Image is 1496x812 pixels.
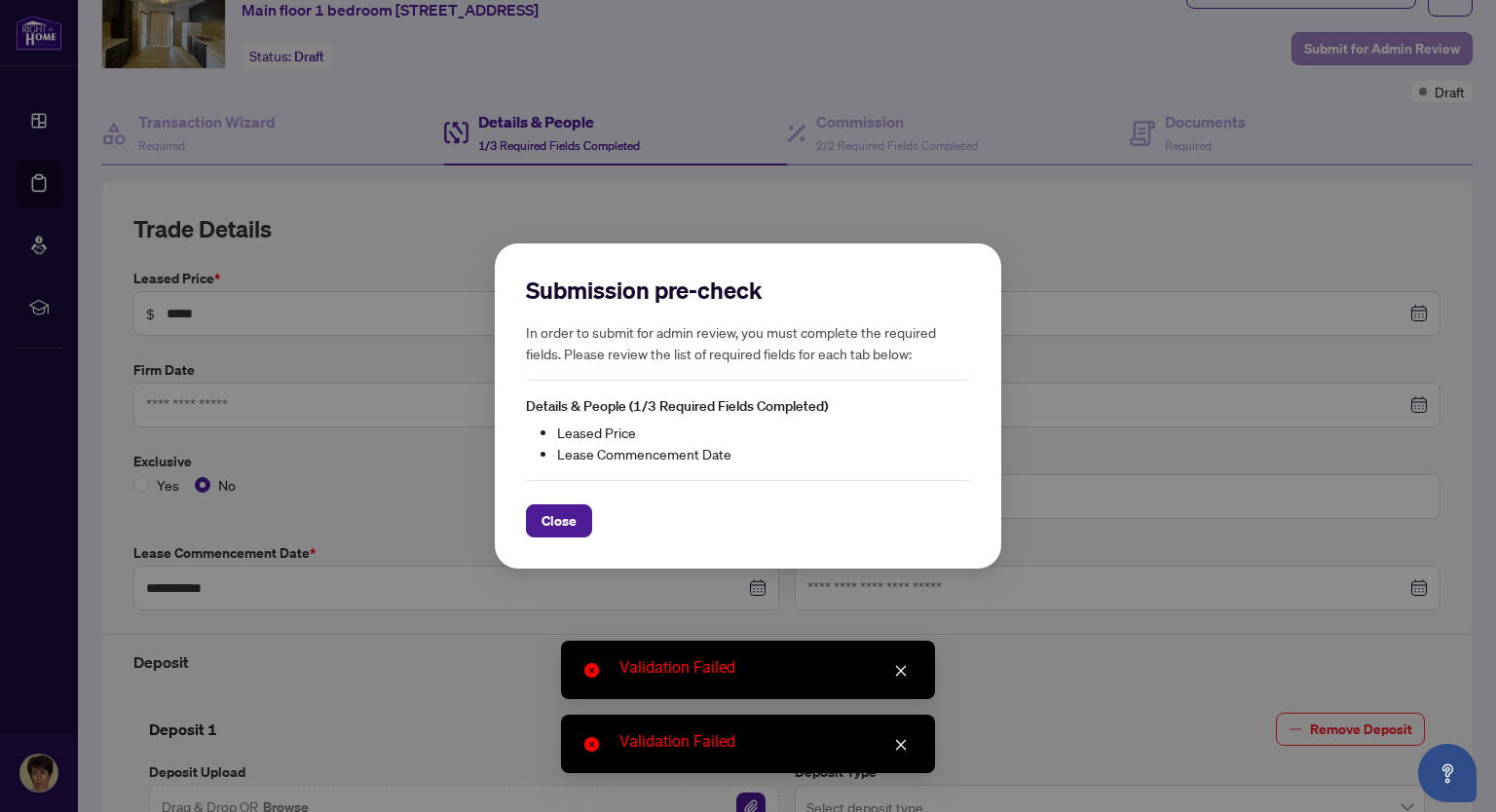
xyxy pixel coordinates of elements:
[619,730,912,754] div: Validation Failed
[1418,744,1477,802] button: Open asap
[542,505,577,536] span: Close
[890,660,912,682] a: Close
[890,734,912,756] a: Close
[584,737,599,752] span: close-circle
[894,738,908,752] span: close
[557,443,970,464] li: Lease Commencement Date
[526,275,970,306] h2: Submission pre-check
[526,397,828,415] span: Details & People (1/3 Required Fields Completed)
[619,656,912,680] div: Validation Failed
[526,504,592,537] button: Close
[557,422,970,443] li: Leased Price
[584,663,599,678] span: close-circle
[526,321,970,364] h5: In order to submit for admin review, you must complete the required fields. Please review the lis...
[894,664,908,678] span: close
